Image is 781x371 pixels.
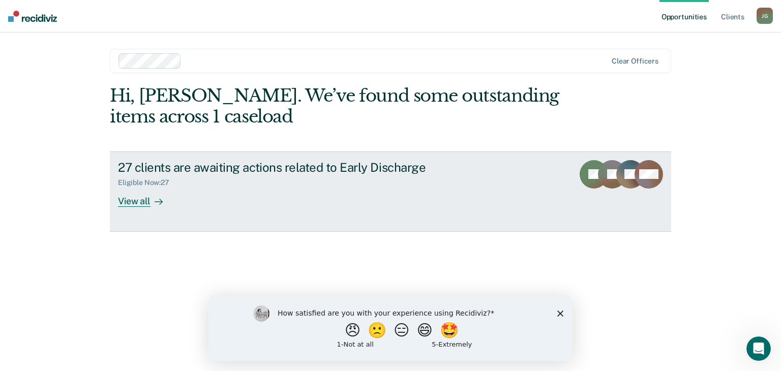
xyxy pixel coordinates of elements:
[757,8,773,24] div: J G
[757,8,773,24] button: JG
[8,11,57,22] img: Recidiviz
[118,187,175,207] div: View all
[208,295,573,361] iframe: Survey by Kim from Recidiviz
[612,57,658,66] div: Clear officers
[118,178,177,187] div: Eligible Now : 27
[746,336,771,361] iframe: Intercom live chat
[110,85,559,127] div: Hi, [PERSON_NAME]. We’ve found some outstanding items across 1 caseload
[118,160,475,175] div: 27 clients are awaiting actions related to Early Discharge
[110,151,671,232] a: 27 clients are awaiting actions related to Early DischargeEligible Now:27View all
